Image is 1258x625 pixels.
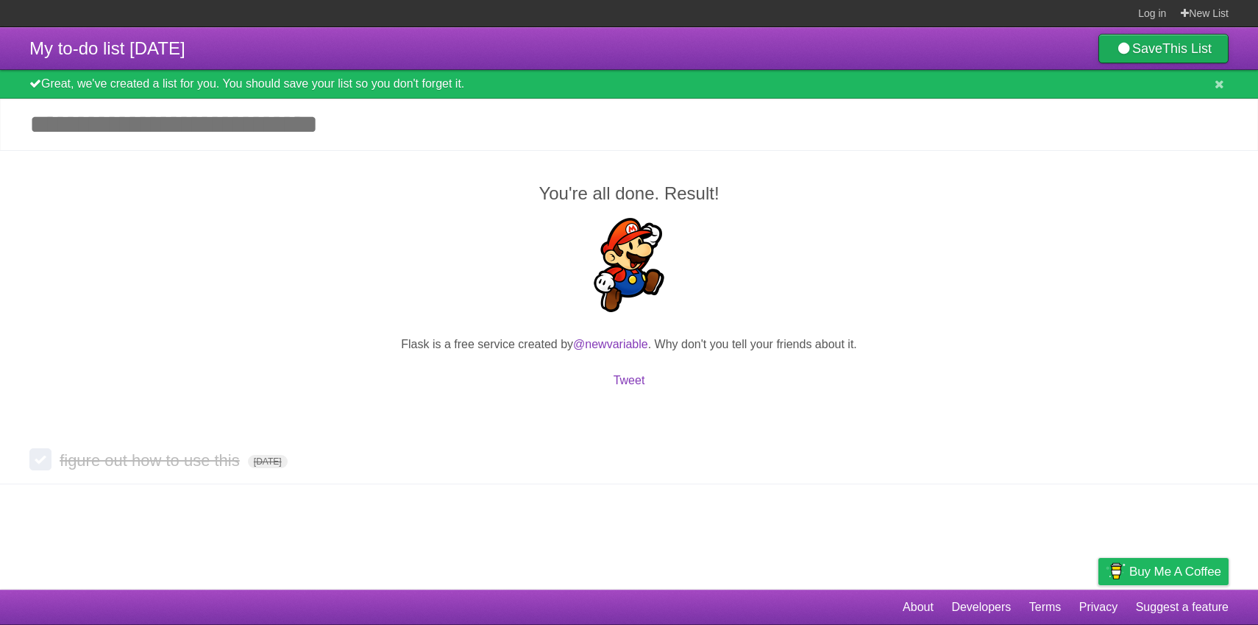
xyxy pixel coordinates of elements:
span: Buy me a coffee [1129,559,1221,585]
span: My to-do list [DATE] [29,38,185,58]
h2: You're all done. Result! [29,180,1229,207]
b: This List [1162,41,1212,56]
a: SaveThis List [1098,34,1229,63]
a: @newvariable [573,338,648,350]
span: [DATE] [248,455,288,468]
a: About [903,593,934,621]
span: figure out how to use this [60,451,244,470]
a: Terms [1029,593,1062,621]
img: Super Mario [582,218,676,312]
a: Developers [951,593,1011,621]
a: Buy me a coffee [1098,558,1229,585]
a: Tweet [614,374,645,386]
label: Done [29,448,51,470]
a: Privacy [1079,593,1117,621]
a: Suggest a feature [1136,593,1229,621]
img: Buy me a coffee [1106,559,1126,584]
p: Flask is a free service created by . Why don't you tell your friends about it. [29,336,1229,353]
